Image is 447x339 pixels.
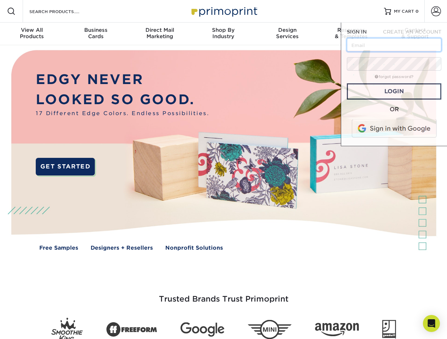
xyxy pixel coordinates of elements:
[383,29,441,35] span: CREATE AN ACCOUNT
[347,105,441,114] div: OR
[36,90,209,110] p: LOOKED SO GOOD.
[416,9,419,14] span: 0
[17,278,431,312] h3: Trusted Brands Trust Primoprint
[64,27,127,40] div: Cards
[180,322,224,337] img: Google
[188,4,259,19] img: Primoprint
[128,27,191,40] div: Marketing
[36,158,95,176] a: GET STARTED
[128,23,191,45] a: Direct MailMarketing
[64,27,127,33] span: Business
[347,38,441,52] input: Email
[423,315,440,332] div: Open Intercom Messenger
[128,27,191,33] span: Direct Mail
[191,27,255,40] div: Industry
[347,29,367,35] span: SIGN IN
[91,244,153,252] a: Designers + Resellers
[319,23,383,45] a: Resources& Templates
[319,27,383,40] div: & Templates
[315,323,359,337] img: Amazon
[375,75,413,79] a: forgot password?
[2,317,60,337] iframe: Google Customer Reviews
[191,23,255,45] a: Shop ByIndustry
[382,320,396,339] img: Goodwill
[64,23,127,45] a: BusinessCards
[29,7,98,16] input: SEARCH PRODUCTS.....
[165,244,223,252] a: Nonprofit Solutions
[256,27,319,33] span: Design
[191,27,255,33] span: Shop By
[36,70,209,90] p: EDGY NEVER
[36,109,209,118] span: 17 Different Edge Colors. Endless Possibilities.
[319,27,383,33] span: Resources
[394,8,414,14] span: MY CART
[39,244,78,252] a: Free Samples
[256,27,319,40] div: Services
[256,23,319,45] a: DesignServices
[347,83,441,100] a: Login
